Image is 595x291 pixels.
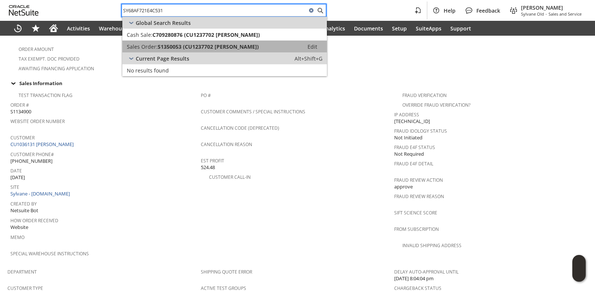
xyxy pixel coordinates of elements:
[10,190,72,197] a: Sylvane - [DOMAIN_NAME]
[354,25,383,32] span: Documents
[201,141,252,148] a: Cancellation Reason
[416,25,441,32] span: SuiteApps
[9,21,27,36] a: Recent Records
[394,128,447,134] a: Fraud Idology Status
[31,24,40,33] svg: Shortcuts
[394,177,443,183] a: Fraud Review Action
[394,210,437,216] a: Sift Science Score
[122,41,327,52] a: Sales Order:S1350053 (CU1237702 [PERSON_NAME])Edit:
[127,31,152,38] span: Cash Sale:
[201,109,305,115] a: Customer Comments / Special Instructions
[295,55,322,62] span: Alt+Shift+G
[13,24,22,33] svg: Recent Records
[394,193,444,200] a: Fraud Review Reason
[19,65,94,72] a: Awaiting Financing Application
[94,21,132,36] a: Warehouse
[19,92,73,98] a: Test Transaction Flag
[402,102,470,108] a: Override Fraud Verification?
[201,92,211,98] a: PO #
[10,224,28,231] span: Website
[10,158,52,165] span: [PHONE_NUMBER]
[158,43,259,50] span: S1350053 (CU1237702 [PERSON_NAME])
[122,29,327,41] a: Cash Sale:C709280876 (CU1237702 [PERSON_NAME])Edit:
[10,141,75,148] a: CU1036131 [PERSON_NAME]
[201,164,215,171] span: 524.48
[27,21,45,36] div: Shortcuts
[318,21,350,36] a: Analytics
[10,102,29,108] a: Order #
[10,201,37,207] a: Created By
[411,21,446,36] a: SuiteApps
[316,6,325,15] svg: Search
[99,25,128,32] span: Warehouse
[394,111,419,118] a: IP Address
[127,67,169,74] span: No results found
[19,56,80,62] a: Tax Exempt. Doc Provided
[122,64,327,76] a: No results found
[402,242,461,249] a: Invalid Shipping Address
[572,269,586,282] span: Oracle Guided Learning Widget. To move around, please hold and drag
[394,183,413,190] span: approve
[62,21,94,36] a: Activities
[122,6,307,15] input: Search
[402,92,447,98] a: Fraud Verification
[67,25,90,32] span: Activities
[394,144,435,151] a: Fraud E4F Status
[45,21,62,36] a: Home
[10,184,19,190] a: Site
[201,269,252,275] a: Shipping Quote Error
[10,108,31,115] span: S1134900
[10,217,58,224] a: How Order Received
[7,78,588,88] td: Sales Information
[446,21,476,36] a: Support
[10,207,38,214] span: Netsuite Bot
[394,275,434,282] span: [DATE] 8:04:04 pm
[10,118,65,125] a: Website Order Number
[7,269,37,275] a: Department
[521,11,544,17] span: Sylvane Old
[201,158,224,164] a: Est Profit
[10,135,35,141] a: Customer
[476,7,500,14] span: Feedback
[394,151,424,158] span: Not Required
[136,55,189,62] span: Current Page Results
[394,118,430,125] span: [TECHNICAL_ID]
[136,19,191,26] span: Global Search Results
[19,46,54,52] a: Order Amount
[10,174,25,181] span: [DATE]
[394,226,439,232] a: From Subscription
[209,174,251,180] a: Customer Call-in
[394,134,422,141] span: Not Initiated
[546,11,547,17] span: -
[127,43,158,50] span: Sales Order:
[392,25,407,32] span: Setup
[394,161,433,167] a: Fraud E4F Detail
[299,42,325,51] a: Edit:
[152,31,260,38] span: C709280876 (CU1237702 [PERSON_NAME])
[572,255,586,282] iframe: Click here to launch Oracle Guided Learning Help Panel
[549,11,582,17] span: Sales and Service
[322,25,345,32] span: Analytics
[201,125,279,131] a: Cancellation Code (deprecated)
[10,151,54,158] a: Customer Phone#
[10,250,89,257] a: Special Warehouse Instructions
[10,234,25,240] a: Memo
[521,4,582,11] span: [PERSON_NAME]
[444,7,456,14] span: Help
[394,269,459,275] a: Delay Auto-Approval Until
[10,168,22,174] a: Date
[7,78,585,88] div: Sales Information
[387,21,411,36] a: Setup
[450,25,471,32] span: Support
[350,21,387,36] a: Documents
[49,24,58,33] svg: Home
[9,5,39,16] svg: logo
